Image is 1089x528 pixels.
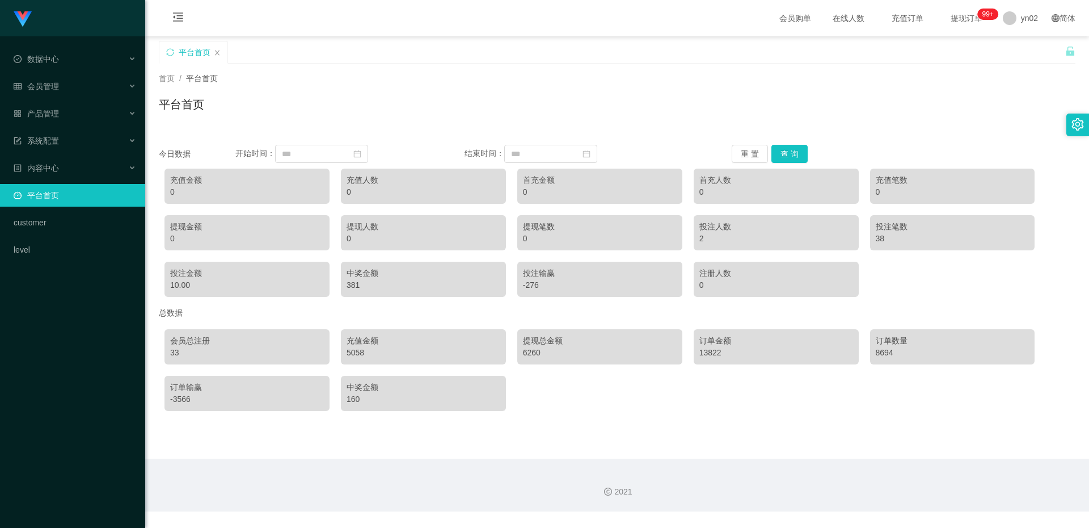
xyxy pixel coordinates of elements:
div: 160 [347,393,500,405]
i: 图标: check-circle-o [14,55,22,63]
div: 提现金额 [170,221,324,233]
span: 首页 [159,74,175,83]
div: 13822 [699,347,853,359]
i: 图标: unlock [1065,46,1075,56]
button: 重 置 [732,145,768,163]
div: 投注笔数 [876,221,1029,233]
span: 产品管理 [14,109,59,118]
i: 图标: copyright [604,488,612,496]
div: 订单金额 [699,335,853,347]
div: 充值人数 [347,174,500,186]
div: 38 [876,233,1029,245]
div: 0 [170,233,324,245]
div: 0 [347,233,500,245]
div: -276 [523,279,677,291]
div: 中奖金额 [347,267,500,279]
span: 会员管理 [14,82,59,91]
div: 充值笔数 [876,174,1029,186]
div: 5058 [347,347,500,359]
span: 充值订单 [886,14,929,22]
div: 充值金额 [347,335,500,347]
div: 中奖金额 [347,382,500,393]
div: -3566 [170,393,324,405]
div: 提现笔数 [523,221,677,233]
div: 首充金额 [523,174,677,186]
i: 图标: table [14,82,22,90]
div: 提现总金额 [523,335,677,347]
div: 提现人数 [347,221,500,233]
span: 在线人数 [827,14,870,22]
div: 0 [523,186,677,198]
i: 图标: menu-fold [159,1,197,37]
div: 会员总注册 [170,335,324,347]
a: level [14,238,136,261]
span: 系统配置 [14,136,59,145]
div: 8694 [876,347,1029,359]
div: 0 [347,186,500,198]
div: 总数据 [159,303,1075,324]
i: 图标: setting [1071,118,1084,131]
div: 投注金额 [170,267,324,279]
div: 投注人数 [699,221,853,233]
div: 381 [347,279,500,291]
img: logo.9652507e.png [14,11,32,27]
div: 今日数据 [159,148,235,160]
i: 图标: form [14,137,22,145]
i: 图标: sync [166,48,174,56]
div: 2 [699,233,853,245]
i: 图标: calendar [583,150,590,158]
i: 图标: calendar [353,150,361,158]
span: 开始时间： [235,149,275,158]
span: 提现订单 [945,14,988,22]
i: 图标: close [214,49,221,56]
span: 数据中心 [14,55,59,64]
div: 平台首页 [179,41,210,63]
a: 图标: dashboard平台首页 [14,184,136,207]
div: 6260 [523,347,677,359]
span: 内容中心 [14,164,59,173]
div: 33 [170,347,324,359]
a: customer [14,211,136,234]
div: 0 [699,186,853,198]
i: 图标: profile [14,164,22,172]
span: 结束时间： [465,149,504,158]
div: 0 [876,186,1029,198]
div: 10.00 [170,279,324,291]
div: 注册人数 [699,267,853,279]
button: 查 询 [771,145,808,163]
div: 充值金额 [170,174,324,186]
div: 投注输赢 [523,267,677,279]
div: 订单输赢 [170,382,324,393]
i: 图标: appstore-o [14,110,22,118]
span: / [179,74,181,83]
div: 首充人数 [699,174,853,186]
h1: 平台首页 [159,96,204,113]
span: 平台首页 [186,74,218,83]
div: 2021 [154,486,1080,498]
div: 0 [170,186,324,198]
sup: 320 [977,9,998,20]
i: 图标: global [1052,14,1060,22]
div: 订单数量 [876,335,1029,347]
div: 0 [523,233,677,245]
div: 0 [699,279,853,291]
